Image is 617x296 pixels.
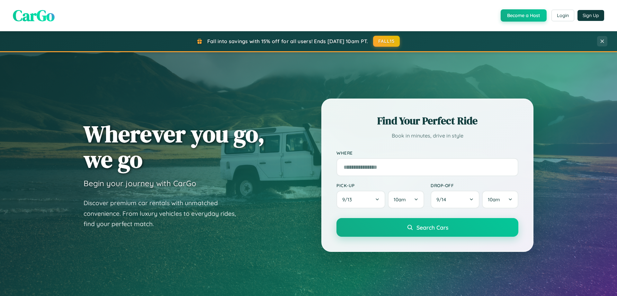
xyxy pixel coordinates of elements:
[501,9,547,22] button: Become a Host
[84,178,196,188] h3: Begin your journey with CarGo
[373,36,400,47] button: FALL15
[336,114,518,128] h2: Find Your Perfect Ride
[388,191,424,208] button: 10am
[394,196,406,203] span: 10am
[336,218,518,237] button: Search Cars
[342,196,355,203] span: 9 / 13
[207,38,368,44] span: Fall into savings with 15% off for all users! Ends [DATE] 10am PT.
[336,191,385,208] button: 9/13
[436,196,449,203] span: 9 / 14
[431,183,518,188] label: Drop-off
[416,224,448,231] span: Search Cars
[336,150,518,156] label: Where
[84,121,265,172] h1: Wherever you go, we go
[488,196,500,203] span: 10am
[482,191,518,208] button: 10am
[84,198,244,229] p: Discover premium car rentals with unmatched convenience. From luxury vehicles to everyday rides, ...
[431,191,479,208] button: 9/14
[336,131,518,140] p: Book in minutes, drive in style
[577,10,604,21] button: Sign Up
[336,183,424,188] label: Pick-up
[551,10,574,21] button: Login
[13,5,55,26] span: CarGo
